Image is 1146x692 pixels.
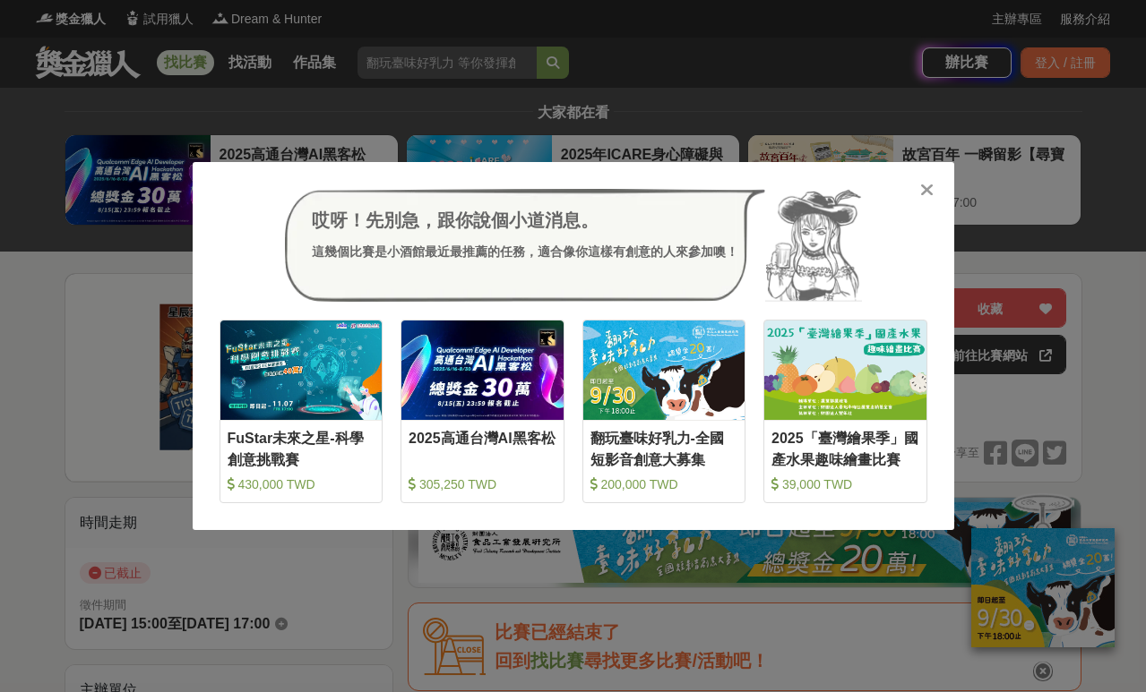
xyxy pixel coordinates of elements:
div: 哎呀！先別急，跟你說個小道消息。 [312,207,738,234]
div: 翻玩臺味好乳力-全國短影音創意大募集 [590,428,738,468]
div: FuStar未來之星-科學創意挑戰賽 [228,428,375,468]
a: Cover Image2025「臺灣繪果季」國產水果趣味繪畫比賽 39,000 TWD [763,320,927,503]
a: Cover Image2025高通台灣AI黑客松 305,250 TWD [401,320,564,503]
div: 這幾個比賽是小酒館最近最推薦的任務，適合像你這樣有創意的人來參加噢！ [312,243,738,261]
img: Avatar [765,189,862,302]
img: Cover Image [583,320,745,420]
div: 430,000 TWD [228,475,375,493]
img: Cover Image [220,320,383,420]
a: Cover Image翻玩臺味好乳力-全國短影音創意大募集 200,000 TWD [582,320,746,503]
img: Cover Image [401,320,564,420]
div: 2025高通台灣AI黑客松 [409,428,556,468]
img: Cover Image [764,320,926,420]
div: 39,000 TWD [771,475,919,493]
div: 200,000 TWD [590,475,738,493]
div: 2025「臺灣繪果季」國產水果趣味繪畫比賽 [771,428,919,468]
a: Cover ImageFuStar未來之星-科學創意挑戰賽 430,000 TWD [220,320,383,503]
div: 305,250 TWD [409,475,556,493]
